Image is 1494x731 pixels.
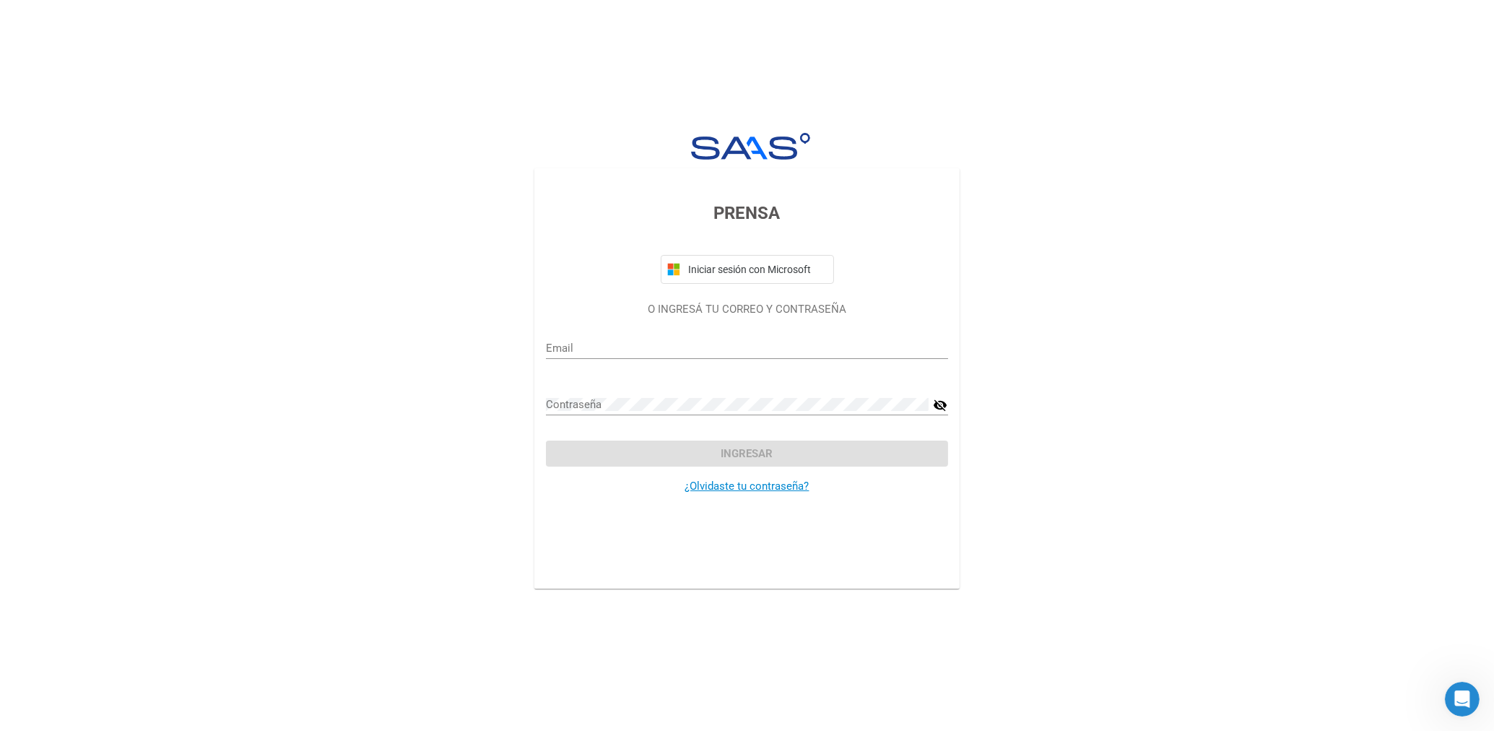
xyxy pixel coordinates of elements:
[661,255,834,284] button: Iniciar sesión con Microsoft
[546,441,948,467] button: Ingresar
[721,447,773,460] span: Ingresar
[685,480,809,493] a: ¿Olvidaste tu contraseña?
[1445,682,1480,717] iframe: Intercom live chat
[934,397,948,414] mat-icon: visibility_off
[686,264,828,275] span: Iniciar sesión con Microsoft
[546,200,948,226] h3: PRENSA
[546,301,948,318] p: O INGRESÁ TU CORREO Y CONTRASEÑA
